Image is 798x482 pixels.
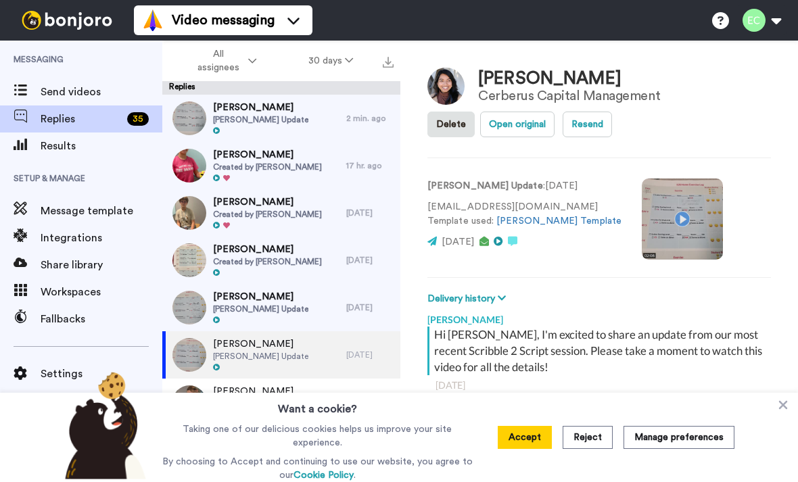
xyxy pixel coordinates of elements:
[383,57,394,68] img: export.svg
[172,101,206,135] img: 342910a5-a574-44f0-ac7a-7295dc6d2d72-thumb.jpg
[162,237,400,284] a: [PERSON_NAME]Created by [PERSON_NAME][DATE]
[162,379,400,426] a: [PERSON_NAME][PERSON_NAME] Update[DATE]
[159,455,476,482] p: By choosing to Accept and continuing to use our website, you agree to our .
[427,179,621,193] p: : [DATE]
[172,338,206,372] img: 9228eeb5-4cf8-4a75-b33b-83641acc0cdb-thumb.jpg
[427,291,510,306] button: Delivery history
[162,331,400,379] a: [PERSON_NAME][PERSON_NAME] Update[DATE]
[283,49,379,73] button: 30 days
[427,112,475,137] button: Delete
[213,243,322,256] span: [PERSON_NAME]
[427,68,465,105] img: Image of Radhika Venkataraman
[41,257,162,273] span: Share library
[213,337,308,351] span: [PERSON_NAME]
[41,366,162,382] span: Settings
[346,350,394,360] div: [DATE]
[41,203,162,219] span: Message template
[41,111,122,127] span: Replies
[346,160,394,171] div: 17 hr. ago
[563,112,612,137] button: Resend
[478,69,660,89] div: [PERSON_NAME]
[41,230,162,246] span: Integrations
[213,290,308,304] span: [PERSON_NAME]
[162,189,400,237] a: [PERSON_NAME]Created by [PERSON_NAME][DATE]
[213,256,322,267] span: Created by [PERSON_NAME]
[213,114,308,125] span: [PERSON_NAME] Update
[162,81,400,95] div: Replies
[346,255,394,266] div: [DATE]
[172,243,206,277] img: 622b67f2-90c2-428c-b242-b4fcd29232b5-thumb.jpg
[159,423,476,450] p: Taking one of our delicious cookies helps us improve your site experience.
[496,216,621,226] a: [PERSON_NAME] Template
[213,351,308,362] span: [PERSON_NAME] Update
[427,181,543,191] strong: [PERSON_NAME] Update
[436,379,763,392] div: [DATE]
[41,84,162,100] span: Send videos
[434,327,768,375] div: Hi [PERSON_NAME], I'm excited to share an update from our most recent Scribble 2 Script session. ...
[213,209,322,220] span: Created by [PERSON_NAME]
[53,371,153,479] img: bear-with-cookie.png
[379,51,398,71] button: Export all results that match these filters now.
[142,9,164,31] img: vm-color.svg
[480,112,555,137] button: Open original
[162,142,400,189] a: [PERSON_NAME]Created by [PERSON_NAME]17 hr. ago
[41,138,162,154] span: Results
[213,148,322,162] span: [PERSON_NAME]
[162,284,400,331] a: [PERSON_NAME][PERSON_NAME] Update[DATE]
[41,284,162,300] span: Workspaces
[16,11,118,30] img: bj-logo-header-white.svg
[346,113,394,124] div: 2 min. ago
[442,237,474,247] span: [DATE]
[172,11,275,30] span: Video messaging
[346,302,394,313] div: [DATE]
[165,42,283,80] button: All assignees
[213,195,322,209] span: [PERSON_NAME]
[127,112,149,126] div: 35
[213,304,308,314] span: [PERSON_NAME] Update
[172,149,206,183] img: acbaa3c0-3e24-42d7-8424-e80d78eed008-thumb.jpg
[427,200,621,228] p: [EMAIL_ADDRESS][DOMAIN_NAME] Template used:
[427,306,771,327] div: [PERSON_NAME]
[278,393,357,417] h3: Want a cookie?
[213,101,308,114] span: [PERSON_NAME]
[191,47,245,74] span: All assignees
[162,95,400,142] a: [PERSON_NAME][PERSON_NAME] Update2 min. ago
[294,471,354,480] a: Cookie Policy
[213,385,308,398] span: [PERSON_NAME]
[624,426,734,449] button: Manage preferences
[498,426,552,449] button: Accept
[346,208,394,218] div: [DATE]
[563,426,613,449] button: Reject
[172,291,206,324] img: ba5cf81e-063d-4b87-8ce9-910aa0512612-thumb.jpg
[478,89,660,103] div: Cerberus Capital Management
[213,162,322,172] span: Created by [PERSON_NAME]
[41,311,162,327] span: Fallbacks
[172,385,206,419] img: 95c3e2bc-19d3-48f2-bb30-2de271392c69-thumb.jpg
[172,196,206,230] img: cc3f9b6e-e15f-4bd8-9aa4-9f599a2cbdb4-thumb.jpg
